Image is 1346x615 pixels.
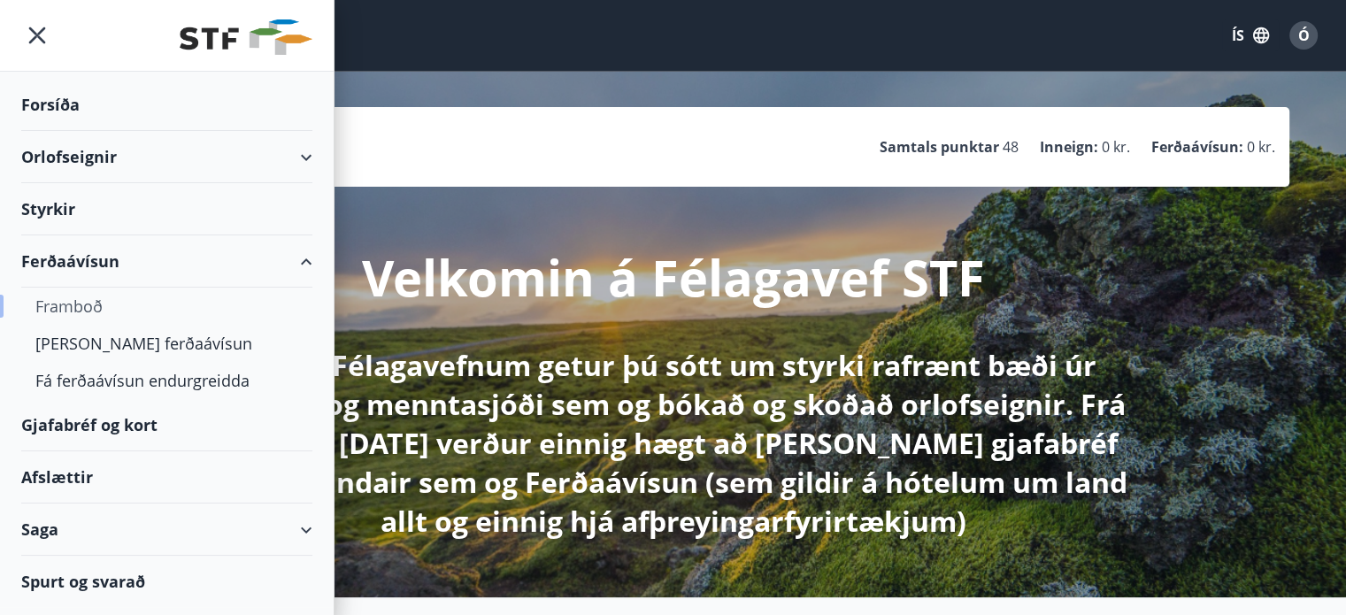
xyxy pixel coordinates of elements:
div: Spurt og svarað [21,556,312,607]
div: Saga [21,504,312,556]
p: Ferðaávísun : [1151,137,1243,157]
div: Ferðaávísun [21,235,312,288]
button: ÍS [1222,19,1279,51]
div: Forsíða [21,79,312,131]
span: Ó [1298,26,1310,45]
div: [PERSON_NAME] ferðaávísun [35,325,298,362]
div: Styrkir [21,183,312,235]
p: Velkomin á Félagavef STF [362,243,985,311]
img: union_logo [180,19,312,55]
span: 48 [1003,137,1019,157]
div: Afslættir [21,451,312,504]
p: Samtals punktar [880,137,999,157]
div: Fá ferðaávísun endurgreidda [35,362,298,399]
div: Gjafabréf og kort [21,399,312,451]
span: 0 kr. [1247,137,1275,157]
p: Inneign : [1040,137,1098,157]
div: Framboð [35,288,298,325]
button: menu [21,19,53,51]
button: Ó [1282,14,1325,57]
span: 0 kr. [1102,137,1130,157]
div: Orlofseignir [21,131,312,183]
p: Hér á Félagavefnum getur þú sótt um styrki rafrænt bæði úr sjúkra- og menntasjóði sem og bókað og... [206,346,1141,541]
